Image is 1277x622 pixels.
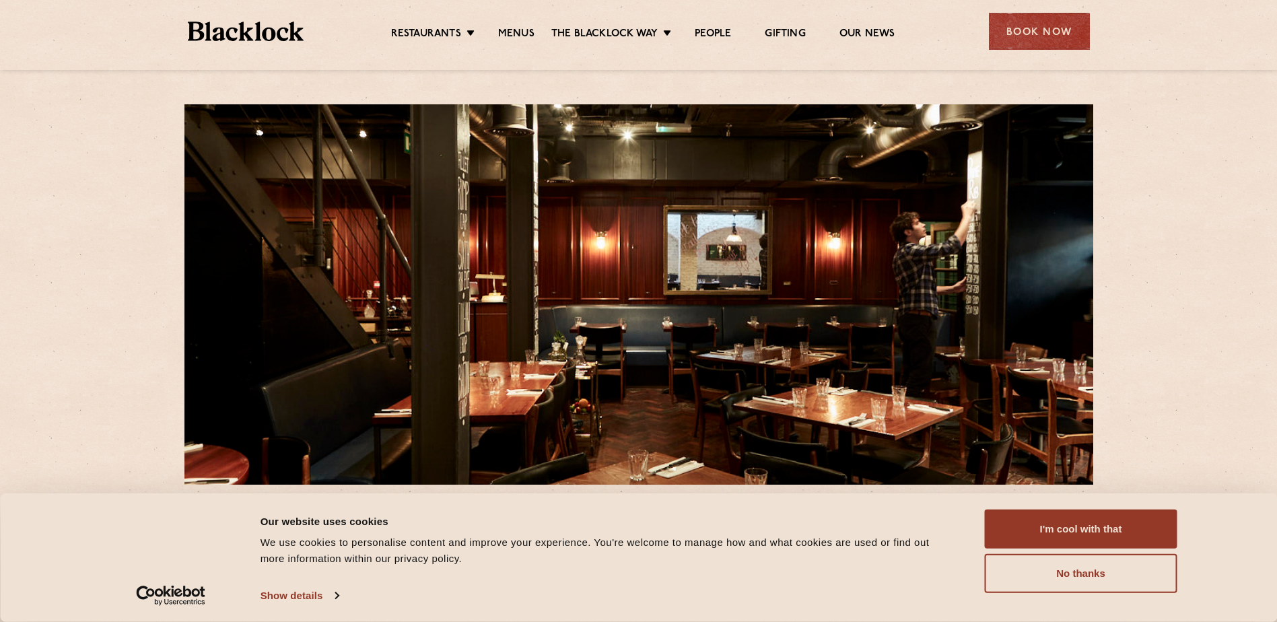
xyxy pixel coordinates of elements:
a: Gifting [765,28,805,42]
img: BL_Textured_Logo-footer-cropped.svg [188,22,304,41]
div: We use cookies to personalise content and improve your experience. You're welcome to manage how a... [261,534,955,567]
a: Restaurants [391,28,461,42]
button: No thanks [985,554,1177,593]
a: Our News [839,28,895,42]
a: Menus [498,28,534,42]
div: Our website uses cookies [261,513,955,529]
a: Show details [261,586,339,606]
a: People [695,28,731,42]
a: The Blacklock Way [551,28,658,42]
div: Book Now [989,13,1090,50]
a: Usercentrics Cookiebot - opens in a new window [112,586,230,606]
button: I'm cool with that [985,510,1177,549]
